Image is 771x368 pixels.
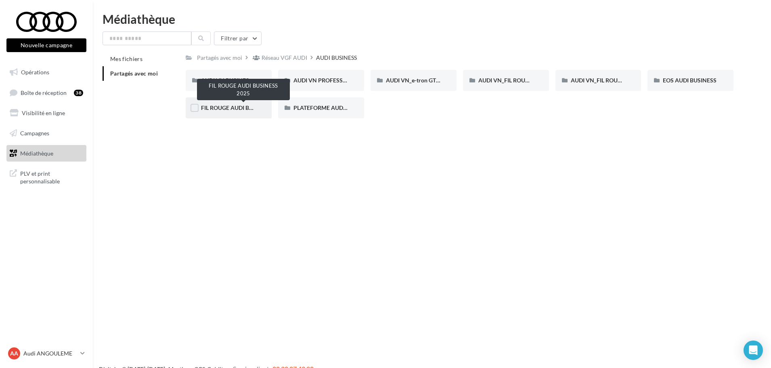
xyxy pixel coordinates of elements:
span: Boîte de réception [21,89,67,96]
span: Campagnes [20,130,49,137]
a: PLV et print personnalisable [5,165,88,189]
span: Opérations [21,69,49,76]
span: AA [10,349,18,357]
span: AUDI VN PROFESSIONNELS TRANSPORT DE PERSONNES AUDI BUSINESS [293,77,488,84]
a: Opérations [5,64,88,81]
span: Partagés avec moi [110,70,158,77]
div: Open Intercom Messenger [744,341,763,360]
div: AUDI BUSINESS [316,54,357,62]
a: Médiathèque [5,145,88,162]
span: Mes fichiers [110,55,142,62]
p: Audi ANGOULEME [23,349,77,357]
div: FIL ROUGE AUDI BUSINESS 2025 [197,79,290,100]
span: AUDI VN_FIL ROUGE_SANS OFFRE_AUDI_BUSINESS [571,77,706,84]
span: AUDI VN_FIL ROUGE_B2B_Q4 [478,77,555,84]
div: 38 [74,90,83,96]
button: Nouvelle campagne [6,38,86,52]
span: FIL ROUGE AUDI BUSINESS 2025 [201,104,286,111]
div: Réseau VGF AUDI [262,54,307,62]
span: AUDI VN_e-tron GT_AUDI BUSINESS [386,77,480,84]
span: AUDI VN BUSINESS JUIN JPO AUDI BUSINESS [201,77,321,84]
span: EOS AUDI BUSINESS [663,77,717,84]
div: Partagés avec moi [197,54,242,62]
span: Visibilité en ligne [22,109,65,116]
span: PLV et print personnalisable [20,168,83,185]
a: Campagnes [5,125,88,142]
a: Boîte de réception38 [5,84,88,101]
span: PLATEFORME AUDI BUSINESS [293,104,373,111]
a: AA Audi ANGOULEME [6,346,86,361]
div: Médiathèque [103,13,761,25]
button: Filtrer par [214,32,262,45]
span: Médiathèque [20,149,53,156]
a: Visibilité en ligne [5,105,88,122]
